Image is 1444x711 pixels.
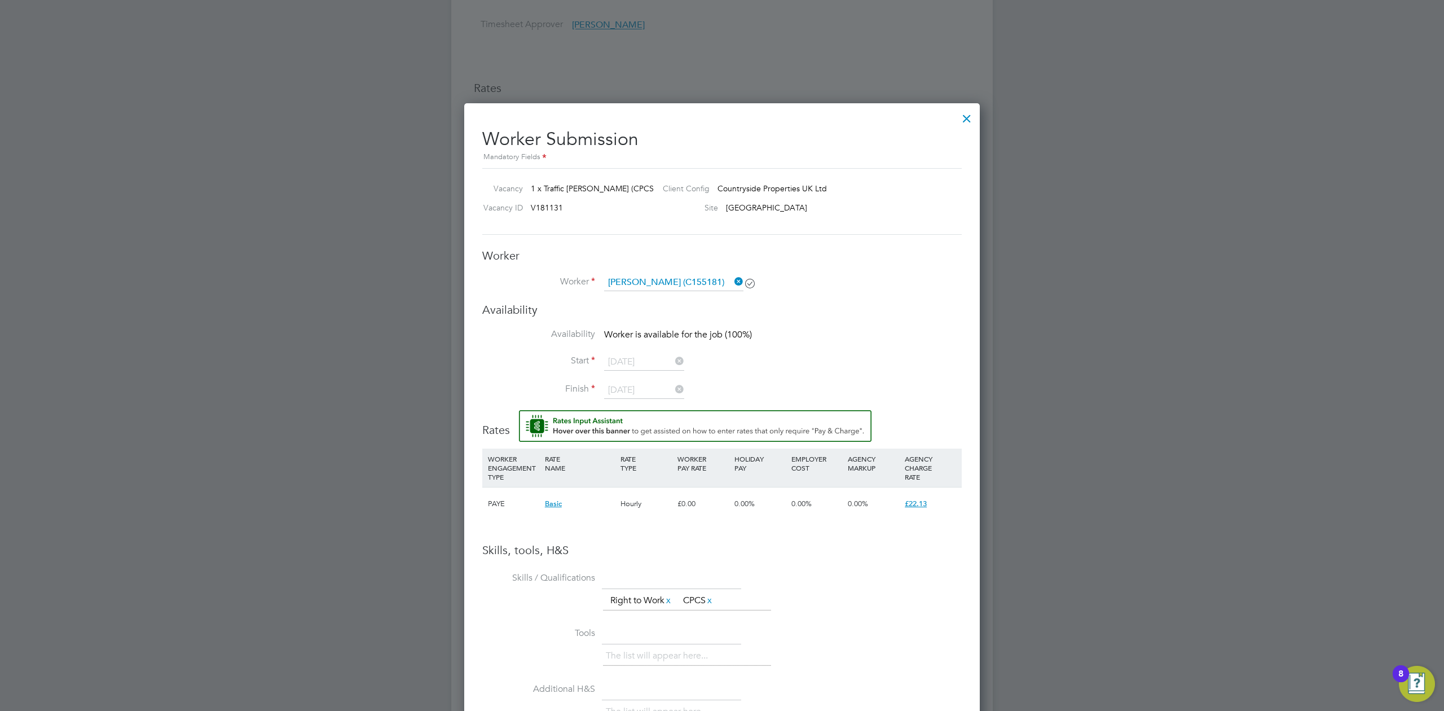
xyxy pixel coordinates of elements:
[734,499,755,508] span: 0.00%
[726,203,807,213] span: [GEOGRAPHIC_DATA]
[545,499,562,508] span: Basic
[604,382,684,399] input: Select one
[482,328,595,340] label: Availability
[482,151,962,164] div: Mandatory Fields
[732,449,789,478] div: HOLIDAY PAY
[905,499,927,508] span: £22.13
[789,449,846,478] div: EMPLOYER COST
[531,203,563,213] span: V181131
[482,276,595,288] label: Worker
[654,203,718,213] label: Site
[679,593,718,608] li: CPCS
[482,410,962,437] h3: Rates
[717,183,827,194] span: Countryside Properties UK Ltd
[604,329,752,340] span: Worker is available for the job (100%)
[482,383,595,395] label: Finish
[604,274,743,291] input: Search for...
[482,543,962,558] h3: Skills, tools, H&S
[618,449,675,478] div: RATE TYPE
[654,183,710,194] label: Client Config
[706,593,714,608] a: x
[478,203,523,213] label: Vacancy ID
[606,648,712,664] li: The list will appear here...
[531,183,688,194] span: 1 x Traffic [PERSON_NAME] (CPCS) (Zone 3)
[485,488,542,520] div: PAYE
[482,355,595,367] label: Start
[604,354,684,371] input: Select one
[482,302,962,317] h3: Availability
[845,449,902,478] div: AGENCY MARKUP
[848,499,868,508] span: 0.00%
[482,683,595,695] label: Additional H&S
[478,183,523,194] label: Vacancy
[618,488,675,520] div: Hourly
[482,627,595,639] label: Tools
[606,593,677,608] li: Right to Work
[482,248,962,263] h3: Worker
[485,449,542,487] div: WORKER ENGAGEMENT TYPE
[664,593,672,608] a: x
[902,449,959,487] div: AGENCY CHARGE RATE
[1398,674,1403,688] div: 8
[1399,666,1435,702] button: Open Resource Center, 8 new notifications
[482,119,962,164] h2: Worker Submission
[675,488,732,520] div: £0.00
[791,499,812,508] span: 0.00%
[482,572,595,584] label: Skills / Qualifications
[542,449,618,478] div: RATE NAME
[519,410,871,442] button: Rate Assistant
[675,449,732,478] div: WORKER PAY RATE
